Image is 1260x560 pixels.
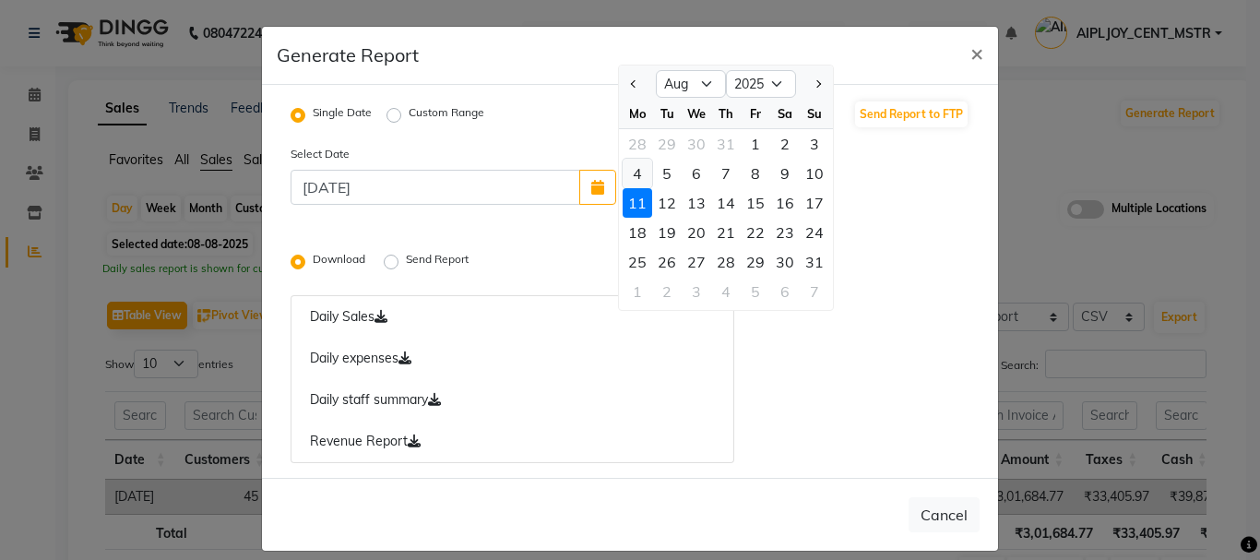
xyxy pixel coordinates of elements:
[711,159,741,188] div: Thursday, August 7, 2025
[652,247,682,277] div: 26
[656,70,726,98] select: Select month
[623,218,652,247] div: 18
[800,218,829,247] div: 24
[711,218,741,247] div: Thursday, August 21, 2025
[623,129,652,159] div: Monday, July 28, 2025
[711,188,741,218] div: Thursday, August 14, 2025
[800,129,829,159] div: Sunday, August 3, 2025
[652,188,682,218] div: 12
[682,218,711,247] div: 20
[291,421,734,463] a: Revenue Report
[623,277,652,306] div: 1
[623,218,652,247] div: Monday, August 18, 2025
[741,129,770,159] div: Friday, August 1, 2025
[741,218,770,247] div: 22
[277,42,419,69] h5: Generate Report
[800,188,829,218] div: 17
[623,159,652,188] div: Monday, August 4, 2025
[682,188,711,218] div: Wednesday, August 13, 2025
[800,247,829,277] div: 31
[291,338,734,380] a: Daily expenses
[652,218,682,247] div: Tuesday, August 19, 2025
[770,188,800,218] div: 16
[682,247,711,277] div: Wednesday, August 27, 2025
[682,159,711,188] div: Wednesday, August 6, 2025
[711,247,741,277] div: Thursday, August 28, 2025
[711,159,741,188] div: 7
[652,218,682,247] div: 19
[291,170,580,205] input: 2025-09-01
[741,247,770,277] div: Friday, August 29, 2025
[800,159,829,188] div: 10
[623,188,652,218] div: 11
[800,129,829,159] div: 3
[277,146,454,162] label: Select Date
[726,70,796,98] select: Select year
[741,159,770,188] div: Friday, August 8, 2025
[770,218,800,247] div: 23
[313,104,372,126] label: Single Date
[800,188,829,218] div: Sunday, August 17, 2025
[623,99,652,128] div: Mo
[682,247,711,277] div: 27
[741,247,770,277] div: 29
[770,159,800,188] div: Saturday, August 9, 2025
[682,129,711,159] div: Wednesday, July 30, 2025
[711,129,741,159] div: Thursday, July 31, 2025
[800,247,829,277] div: Sunday, August 31, 2025
[623,129,652,159] div: 28
[770,129,800,159] div: 2
[682,129,711,159] div: 30
[741,99,770,128] div: Fr
[770,159,800,188] div: 9
[711,247,741,277] div: 28
[741,159,770,188] div: 8
[652,129,682,159] div: Tuesday, July 29, 2025
[406,251,472,273] label: Send Report
[652,188,682,218] div: Tuesday, August 12, 2025
[741,188,770,218] div: Friday, August 15, 2025
[623,159,652,188] div: 4
[770,218,800,247] div: Saturday, August 23, 2025
[855,101,968,127] button: Send Report to FTP
[291,295,734,339] a: Daily Sales
[652,99,682,128] div: Tu
[682,99,711,128] div: We
[682,159,711,188] div: 6
[800,99,829,128] div: Su
[652,159,682,188] div: Tuesday, August 5, 2025
[652,247,682,277] div: Tuesday, August 26, 2025
[770,129,800,159] div: Saturday, August 2, 2025
[291,379,734,422] a: Daily staff summary
[626,69,642,99] button: Previous month
[313,251,369,273] label: Download
[956,27,998,78] button: Close
[770,188,800,218] div: Saturday, August 16, 2025
[711,99,741,128] div: Th
[623,188,652,218] div: Monday, August 11, 2025
[770,247,800,277] div: Saturday, August 30, 2025
[652,159,682,188] div: 5
[741,188,770,218] div: 15
[682,188,711,218] div: 13
[800,159,829,188] div: Sunday, August 10, 2025
[652,129,682,159] div: 29
[810,69,826,99] button: Next month
[741,129,770,159] div: 1
[711,218,741,247] div: 21
[741,218,770,247] div: Friday, August 22, 2025
[682,218,711,247] div: Wednesday, August 20, 2025
[711,188,741,218] div: 14
[711,129,741,159] div: 31
[770,247,800,277] div: 30
[909,497,980,532] button: Cancel
[623,247,652,277] div: Monday, August 25, 2025
[623,247,652,277] div: 25
[800,218,829,247] div: Sunday, August 24, 2025
[970,39,983,66] span: ×
[623,277,652,306] div: Monday, September 1, 2025
[409,104,484,126] label: Custom Range
[770,99,800,128] div: Sa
